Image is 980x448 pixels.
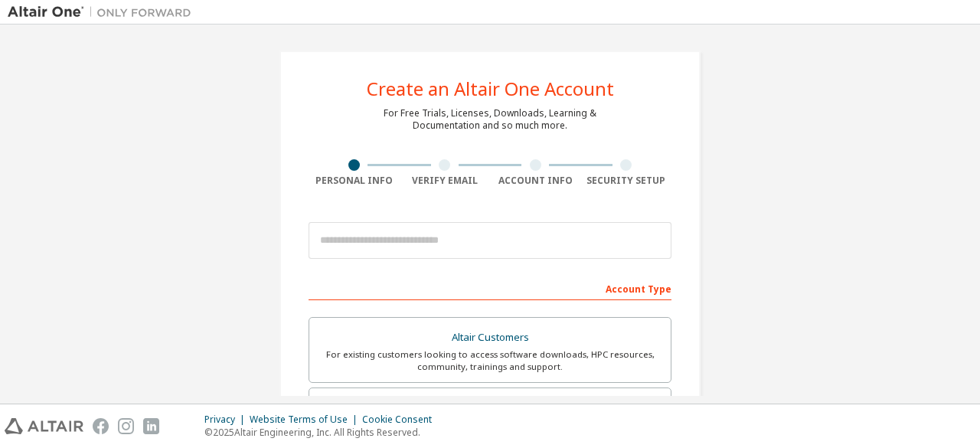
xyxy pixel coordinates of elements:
[309,175,400,187] div: Personal Info
[367,80,614,98] div: Create an Altair One Account
[581,175,672,187] div: Security Setup
[318,348,661,373] div: For existing customers looking to access software downloads, HPC resources, community, trainings ...
[384,107,596,132] div: For Free Trials, Licenses, Downloads, Learning & Documentation and so much more.
[309,276,671,300] div: Account Type
[204,414,250,426] div: Privacy
[5,418,83,434] img: altair_logo.svg
[362,414,441,426] div: Cookie Consent
[400,175,491,187] div: Verify Email
[143,418,159,434] img: linkedin.svg
[318,327,661,348] div: Altair Customers
[204,426,441,439] p: © 2025 Altair Engineering, Inc. All Rights Reserved.
[250,414,362,426] div: Website Terms of Use
[118,418,134,434] img: instagram.svg
[8,5,199,20] img: Altair One
[93,418,109,434] img: facebook.svg
[490,175,581,187] div: Account Info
